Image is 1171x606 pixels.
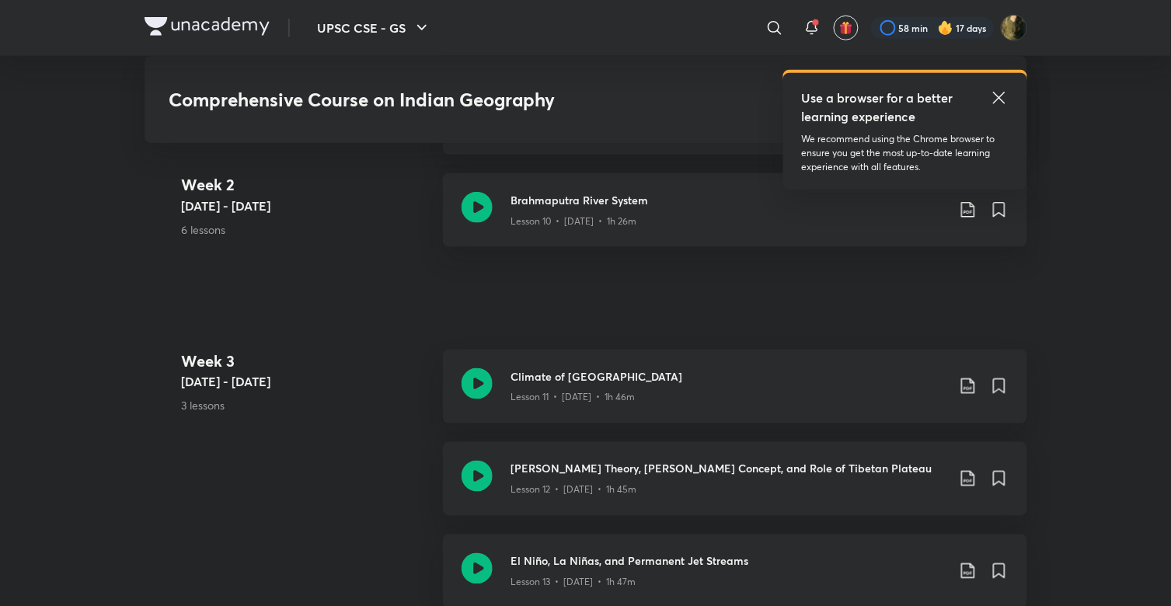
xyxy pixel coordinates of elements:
[182,350,430,373] h4: Week 3
[182,173,430,197] h4: Week 2
[511,576,636,590] p: Lesson 13 • [DATE] • 1h 47m
[308,12,441,44] button: UPSC CSE - GS
[511,192,946,208] h3: Brahmaputra River System
[511,214,637,228] p: Lesson 10 • [DATE] • 1h 26m
[802,132,1009,174] p: We recommend using the Chrome browser to ensure you get the most up-to-date learning experience w...
[182,197,430,215] h5: [DATE] - [DATE]
[182,221,430,238] p: 6 lessons
[511,553,946,569] h3: El Niño, La Niñas, and Permanent Jet Streams
[169,89,778,111] h3: Comprehensive Course on Indian Geography
[443,350,1027,442] a: Climate of [GEOGRAPHIC_DATA]Lesson 11 • [DATE] • 1h 46m
[802,89,957,126] h5: Use a browser for a better learning experience
[511,483,637,497] p: Lesson 12 • [DATE] • 1h 45m
[145,17,270,40] a: Company Logo
[443,173,1027,266] a: Brahmaputra River SystemLesson 10 • [DATE] • 1h 26m
[443,442,1027,535] a: [PERSON_NAME] Theory, [PERSON_NAME] Concept, and Role of Tibetan PlateauLesson 12 • [DATE] • 1h 45m
[839,21,853,35] img: avatar
[511,368,946,385] h3: Climate of [GEOGRAPHIC_DATA]
[834,16,859,40] button: avatar
[182,398,430,414] p: 3 lessons
[145,17,270,36] img: Company Logo
[511,391,636,405] p: Lesson 11 • [DATE] • 1h 46m
[1001,15,1027,41] img: Ruhi Chi
[938,20,953,36] img: streak
[511,461,946,477] h3: [PERSON_NAME] Theory, [PERSON_NAME] Concept, and Role of Tibetan Plateau
[182,373,430,392] h5: [DATE] - [DATE]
